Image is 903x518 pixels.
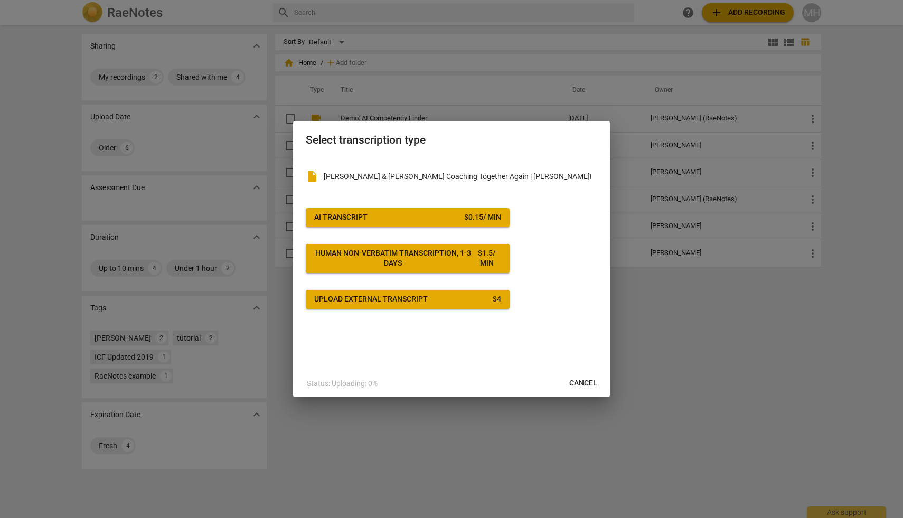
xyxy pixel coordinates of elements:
[569,378,597,389] span: Cancel
[324,171,597,182] p: Misty & Brandis Coaching Together Again | YAY!
[314,294,428,305] div: Upload external transcript
[493,294,501,305] div: $ 4
[307,378,378,389] p: Status: Uploading: 0%
[472,248,502,269] div: $ 1.5 / min
[306,134,597,147] h2: Select transcription type
[464,212,501,223] div: $ 0.15 / min
[314,212,368,223] div: AI Transcript
[314,248,472,269] div: Human non-verbatim transcription, 1-3 days
[306,170,318,183] span: insert_drive_file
